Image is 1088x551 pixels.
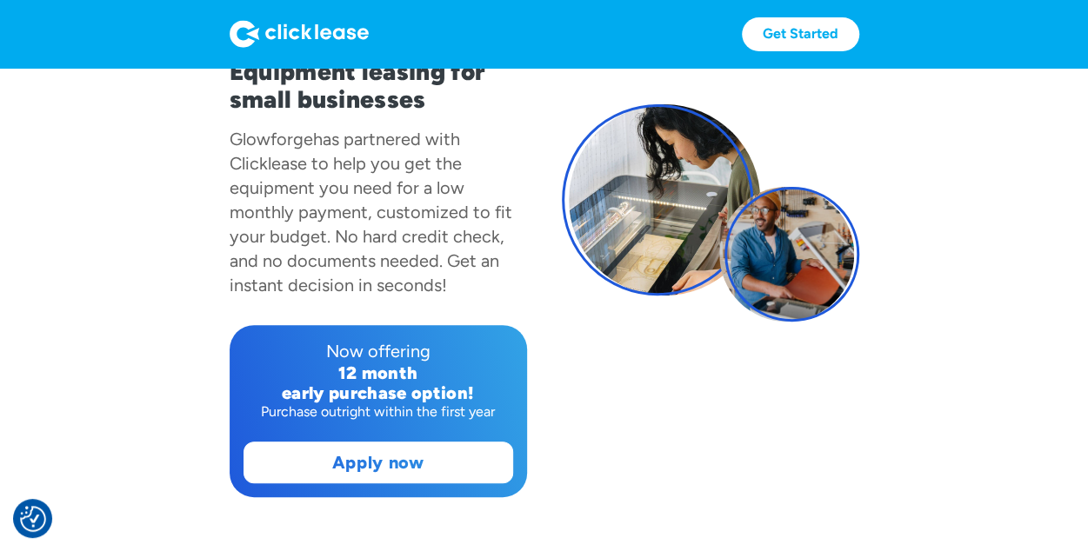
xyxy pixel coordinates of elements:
[230,57,527,113] h1: Equipment leasing for small businesses
[244,403,513,421] div: Purchase outright within the first year
[742,17,859,51] a: Get Started
[230,20,369,48] img: Logo
[244,383,513,403] div: early purchase option!
[20,506,46,532] img: Revisit consent button
[230,129,313,149] div: Glowforge
[244,363,513,383] div: 12 month
[244,442,512,482] a: Apply now
[20,506,46,532] button: Consent Preferences
[230,129,512,295] div: has partnered with Clicklease to help you get the equipment you need for a low monthly payment, c...
[244,339,513,363] div: Now offering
